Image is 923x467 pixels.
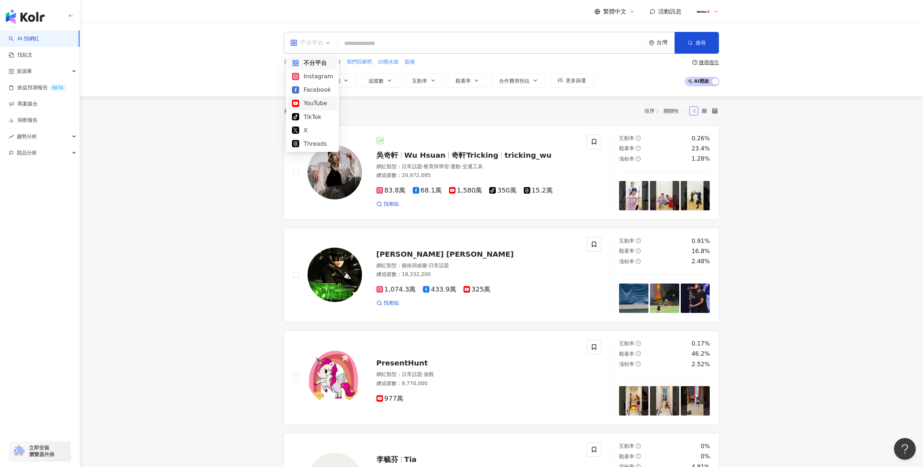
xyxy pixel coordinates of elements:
[656,40,675,46] div: 台灣
[427,263,429,268] span: ·
[603,8,626,16] span: 繁體中文
[649,40,654,46] span: environment
[376,201,399,208] a: 找相似
[292,58,333,67] div: 不分平台
[699,59,719,65] div: 搜尋指引
[692,247,710,255] div: 16.8%
[681,181,710,210] img: post-image
[405,58,415,66] span: 藍瞳
[636,341,641,346] span: question-circle
[376,262,578,269] div: 網紅類型 ：
[499,78,530,84] span: 合作費用預估
[376,395,403,402] span: 977萬
[636,454,641,459] span: question-circle
[619,386,648,416] img: post-image
[376,371,578,378] div: 網紅類型 ：
[524,187,553,194] span: 15.2萬
[489,187,516,194] span: 350萬
[692,360,710,368] div: 2.52%
[17,128,37,145] span: 趨勢分析
[424,164,449,169] span: 教育與學習
[402,164,422,169] span: 日常話題
[424,371,434,377] span: 遊戲
[376,286,416,293] span: 1,074.3萬
[462,164,483,169] span: 交通工具
[413,187,442,194] span: 68.1萬
[692,155,710,163] div: 1.28%
[636,259,641,264] span: question-circle
[550,73,594,88] button: 更多篩選
[404,151,446,160] span: Wu Hsuan
[376,271,578,278] div: 總追蹤數 ： 18,332,200
[692,60,697,65] span: question-circle
[9,51,33,59] a: 找貼文
[463,286,490,293] span: 325萬
[308,350,362,405] img: KOL Avatar
[696,5,710,18] img: 180x180px_JPG.jpg
[361,73,400,88] button: 追蹤數
[619,135,634,141] span: 互動率
[692,135,710,142] div: 0.26%
[619,443,634,449] span: 互動率
[664,105,685,117] span: 關聯性
[448,73,487,88] button: 觀看率
[376,163,578,170] div: 網紅類型 ：
[692,145,710,153] div: 23.4%
[402,371,422,377] span: 日常話題
[9,35,39,42] a: searchAI 找網紅
[636,156,641,161] span: question-circle
[322,73,357,88] button: 性別
[368,78,384,84] span: 追蹤數
[429,263,449,268] span: 日常話題
[292,85,333,94] div: Facebook
[636,238,641,243] span: question-circle
[491,73,546,88] button: 合作費用預估
[675,32,719,54] button: 搜尋
[402,263,427,268] span: 藝術與娛樂
[284,73,318,88] button: 類型
[376,172,578,179] div: 總追蹤數 ： 20,972,095
[284,228,719,322] a: KOL Avatar[PERSON_NAME] [PERSON_NAME]網紅類型：藝術與娛樂·日常話題總追蹤數：18,332,2001,074.3萬433.9萬325萬找相似互動率questi...
[636,136,641,141] span: question-circle
[619,284,648,313] img: post-image
[423,286,456,293] span: 433.9萬
[284,58,320,66] span: 您可能感興趣：
[404,73,444,88] button: 互動率
[17,63,32,79] span: 資源庫
[404,58,415,66] button: 藍瞳
[894,438,916,460] iframe: Help Scout Beacon - Open
[644,105,689,117] div: 排序：
[619,145,634,151] span: 觀看率
[566,78,586,83] span: 更多篩選
[450,164,461,169] span: 運動
[378,58,399,66] button: 白開水妝
[376,187,405,194] span: 83.8萬
[504,151,552,160] span: tricking_wu
[636,443,641,449] span: question-circle
[422,164,424,169] span: ·
[404,455,417,464] span: Tia
[346,58,372,66] button: 我們回家吧
[29,445,54,458] span: 立即安裝 瀏覽器外掛
[292,112,333,121] div: TikTok
[422,371,424,377] span: ·
[619,259,634,264] span: 漲粉率
[449,164,450,169] span: ·
[650,386,679,416] img: post-image
[650,284,679,313] img: post-image
[692,257,710,265] div: 2.48%
[284,108,318,114] div: 共 筆
[619,181,648,210] img: post-image
[692,350,710,358] div: 46.2%
[650,181,679,210] img: post-image
[17,145,37,161] span: 競品分析
[636,361,641,367] span: question-circle
[292,72,333,81] div: Instagram
[284,331,719,425] a: KOL AvatarPresentHunt網紅類型：日常話題·遊戲總追蹤數：9,770,000977萬互動率question-circle0.17%觀看率question-circle46.2%...
[619,454,634,459] span: 觀看率
[619,248,634,254] span: 觀看率
[376,455,398,464] span: 李毓芬
[701,442,710,450] div: 0%
[376,299,399,307] a: 找相似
